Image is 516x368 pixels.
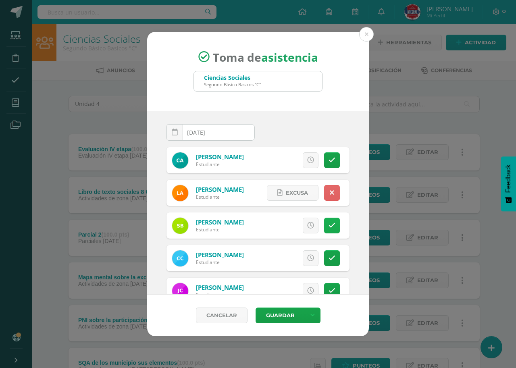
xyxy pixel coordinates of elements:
strong: asistencia [261,49,318,64]
button: Feedback - Mostrar encuesta [501,156,516,211]
input: Fecha de Inasistencia [167,125,254,140]
div: Estudiante [196,259,244,266]
div: Estudiante [196,193,244,200]
img: ceba2ee2b99fa90d27ca5cf8f5388972.png [172,152,188,168]
span: Excusa [286,185,308,200]
span: Toma de [213,49,318,64]
span: Feedback [505,164,512,193]
a: [PERSON_NAME] [196,218,244,226]
a: [PERSON_NAME] [196,283,244,291]
img: 8b63a7457803baa146112ef479a19fc7.png [172,218,188,234]
div: Segundo Básico Basicos "C" [204,81,261,87]
a: [PERSON_NAME] [196,153,244,161]
a: [PERSON_NAME] [196,185,244,193]
a: Excusa [267,185,318,201]
img: 5fd1a8cf19c84d3d09d5a583273d4579.png [172,250,188,266]
div: Estudiante [196,291,244,298]
button: Close (Esc) [359,27,374,42]
div: Estudiante [196,226,244,233]
a: Cancelar [196,308,248,323]
input: Busca un grado o sección aquí... [194,71,322,91]
a: [PERSON_NAME] [196,251,244,259]
img: 987b70ff8d1f322165be9d166389a7d3.png [172,185,188,201]
div: Estudiante [196,161,244,168]
div: Ciencias Sociales [204,74,261,81]
button: Guardar [256,308,305,323]
img: e8f9787fcd5ddec04bb54fb0cd866ad2.png [172,283,188,299]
